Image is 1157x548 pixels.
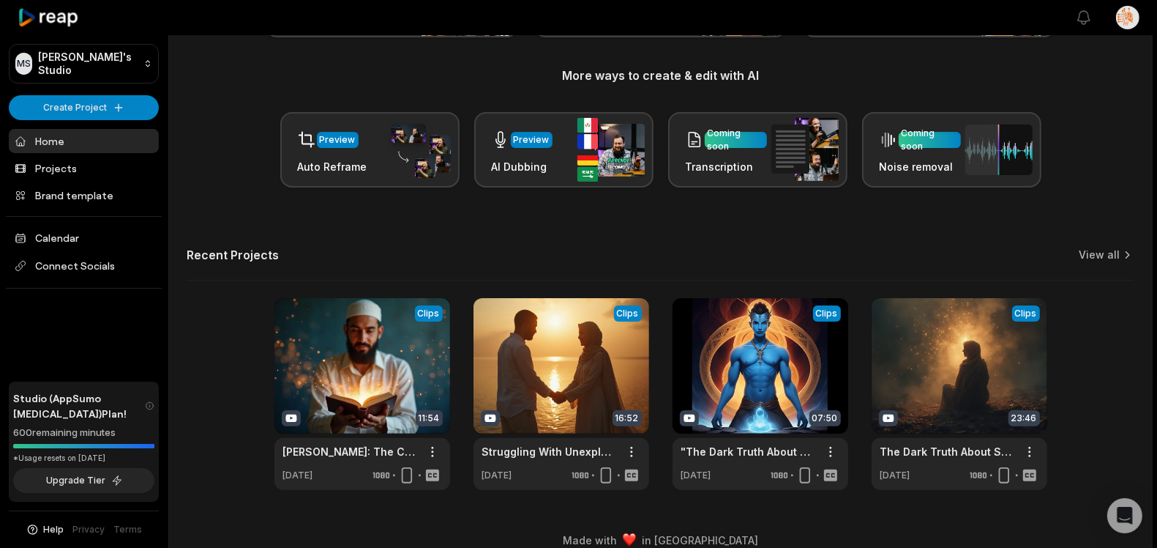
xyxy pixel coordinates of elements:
[771,118,839,181] img: transcription.png
[9,129,159,153] a: Home
[383,122,451,179] img: auto_reframe.png
[880,444,1015,459] a: The Dark Truth About Spiritual Attacks That Nobody Wants To Talk About | Signs, Protection & Healing
[13,390,145,421] span: Studio (AppSumo [MEDICAL_DATA]) Plan!
[13,468,154,493] button: Upgrade Tier
[182,533,1139,548] div: Made with in [GEOGRAPHIC_DATA]
[73,523,105,536] a: Privacy
[686,159,767,174] h3: Transcription
[482,444,617,459] a: Struggling With Unexplained [MEDICAL_DATA]? The Spiritual Root You’re Overlooking
[26,523,64,536] button: Help
[880,159,961,174] h3: Noise removal
[577,118,645,182] img: ai_dubbing.png
[708,127,764,153] div: Coming soon
[9,253,159,279] span: Connect Socials
[38,51,138,77] p: [PERSON_NAME]'s Studio
[187,248,279,262] h2: Recent Projects
[13,426,154,440] div: 600 remaining minutes
[9,95,159,120] button: Create Project
[965,125,1033,175] img: noise_removal.png
[9,156,159,180] a: Projects
[44,523,64,536] span: Help
[902,127,958,153] div: Coming soon
[9,226,159,250] a: Calendar
[623,533,636,547] img: heart emoji
[681,444,816,459] a: "The Dark Truth About Djinn Dependency: Can Even Pious Spiritual Entities Harm Your Life?"
[298,159,367,174] h3: Auto Reframe
[15,53,32,75] div: MS
[1079,248,1120,262] a: View all
[514,133,550,147] div: Preview
[9,183,159,207] a: Brand template
[1107,498,1142,533] div: Open Intercom Messenger
[283,444,418,459] a: [PERSON_NAME]: The Complete Guide to [DEMOGRAPHIC_DATA] Spiritual Healing Traditions & Practices
[187,67,1134,84] h3: More ways to create & edit with AI
[13,453,154,464] div: *Usage resets on [DATE]
[114,523,143,536] a: Terms
[320,133,356,147] div: Preview
[492,159,553,174] h3: AI Dubbing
